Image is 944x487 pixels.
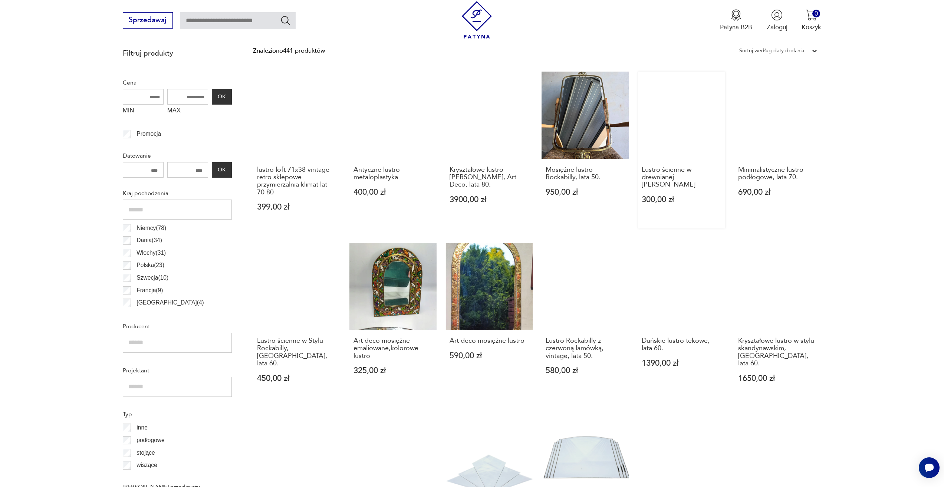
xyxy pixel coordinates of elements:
[546,166,625,181] h3: Mosiężne lustro Rockabilly, lata 50.
[546,337,625,360] h3: Lustro Rockabilly z czerwoną lamówką, vintage, lata 50.
[542,72,629,228] a: Mosiężne lustro Rockabilly, lata 50.Mosiężne lustro Rockabilly, lata 50.950,00 zł
[123,188,232,198] p: Kraj pochodzenia
[734,243,821,400] a: Kryształowe lustro w stylu skandynawskim, Niemcy, lata 60.Kryształowe lustro w stylu skandynawski...
[136,223,166,233] p: Niemcy ( 78 )
[720,9,752,32] a: Ikona medaluPatyna B2B
[642,337,721,352] h3: Duńskie lustro tekowe, lata 60.
[720,23,752,32] p: Patyna B2B
[136,423,147,432] p: inne
[445,243,533,400] a: Art deco mosiężne lustroArt deco mosiężne lustro590,00 zł
[738,166,818,181] h3: Minimalistyczne lustro podłogowe, lata 70.
[257,375,336,382] p: 450,00 zł
[136,248,166,258] p: Włochy ( 31 )
[450,196,529,204] p: 3900,00 zł
[353,188,433,196] p: 400,00 zł
[123,18,173,24] a: Sprzedawaj
[123,105,164,119] label: MIN
[738,188,818,196] p: 690,00 zł
[812,10,820,17] div: 0
[353,337,433,360] h3: Art deco mosiężne emaliowane,kolorowe lustro
[546,367,625,375] p: 580,00 zł
[136,435,164,445] p: podłogowe
[445,72,533,228] a: Kryształowe lustro Schoninger, Art Deco, lata 80.Kryształowe lustro [PERSON_NAME], Art Deco, lata...
[802,9,821,32] button: 0Koszyk
[123,12,173,29] button: Sprzedawaj
[136,236,162,245] p: Dania ( 34 )
[638,72,725,228] a: Lustro ścienne w drewnianej ramie fazowaneLustro ścienne w drewnianej [PERSON_NAME]300,00 zł
[738,337,818,368] h3: Kryształowe lustro w stylu skandynawskim, [GEOGRAPHIC_DATA], lata 60.
[546,188,625,196] p: 950,00 zł
[167,105,208,119] label: MAX
[767,9,787,32] button: Zaloguj
[734,72,821,228] a: Minimalistyczne lustro podłogowe, lata 70.Minimalistyczne lustro podłogowe, lata 70.690,00 zł
[212,162,232,178] button: OK
[730,9,742,21] img: Ikona medalu
[642,196,721,204] p: 300,00 zł
[458,1,496,39] img: Patyna - sklep z meblami i dekoracjami vintage
[257,337,336,368] h3: Lustro ścienne w Stylu Rockabilly, [GEOGRAPHIC_DATA], lata 60.
[123,78,232,88] p: Cena
[123,322,232,331] p: Producent
[257,166,336,197] h3: lustro loft 71x38 vintage retro sklepowe przymierzalnia klimat lat 70 80
[349,72,437,228] a: Antyczne lustro metaloplastykaAntyczne lustro metaloplastyka400,00 zł
[123,366,232,375] p: Projektant
[123,151,232,161] p: Datowanie
[738,375,818,382] p: 1650,00 zł
[212,89,232,105] button: OK
[919,457,940,478] iframe: Smartsupp widget button
[253,46,325,56] div: Znaleziono 441 produktów
[257,203,336,211] p: 399,00 zł
[450,166,529,189] h3: Kryształowe lustro [PERSON_NAME], Art Deco, lata 80.
[349,243,437,400] a: Art deco mosiężne emaliowane,kolorowe lustroArt deco mosiężne emaliowane,kolorowe lustro325,00 zł
[739,46,804,56] div: Sortuj według daty dodania
[123,49,232,58] p: Filtruj produkty
[353,367,433,375] p: 325,00 zł
[136,260,164,270] p: Polska ( 23 )
[123,409,232,419] p: Typ
[253,243,340,400] a: Lustro ścienne w Stylu Rockabilly, Niemcy, lata 60.Lustro ścienne w Stylu Rockabilly, [GEOGRAPHIC...
[642,359,721,367] p: 1390,00 zł
[720,9,752,32] button: Patyna B2B
[136,448,155,458] p: stojące
[767,23,787,32] p: Zaloguj
[136,298,204,307] p: [GEOGRAPHIC_DATA] ( 4 )
[136,286,163,295] p: Francja ( 9 )
[638,243,725,400] a: Duńskie lustro tekowe, lata 60.Duńskie lustro tekowe, lata 60.1390,00 zł
[280,15,291,26] button: Szukaj
[136,460,157,470] p: wiszące
[542,243,629,400] a: Lustro Rockabilly z czerwoną lamówką, vintage, lata 50.Lustro Rockabilly z czerwoną lamówką, vint...
[353,166,433,181] h3: Antyczne lustro metaloplastyka
[806,9,817,21] img: Ikona koszyka
[136,129,161,139] p: Promocja
[642,166,721,189] h3: Lustro ścienne w drewnianej [PERSON_NAME]
[450,352,529,360] p: 590,00 zł
[136,310,169,320] p: Hiszpania ( 4 )
[450,337,529,345] h3: Art deco mosiężne lustro
[136,273,168,283] p: Szwecja ( 10 )
[802,23,821,32] p: Koszyk
[253,72,340,228] a: lustro loft 71x38 vintage retro sklepowe przymierzalnia klimat lat 70 80lustro loft 71x38 vintage...
[771,9,783,21] img: Ikonka użytkownika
